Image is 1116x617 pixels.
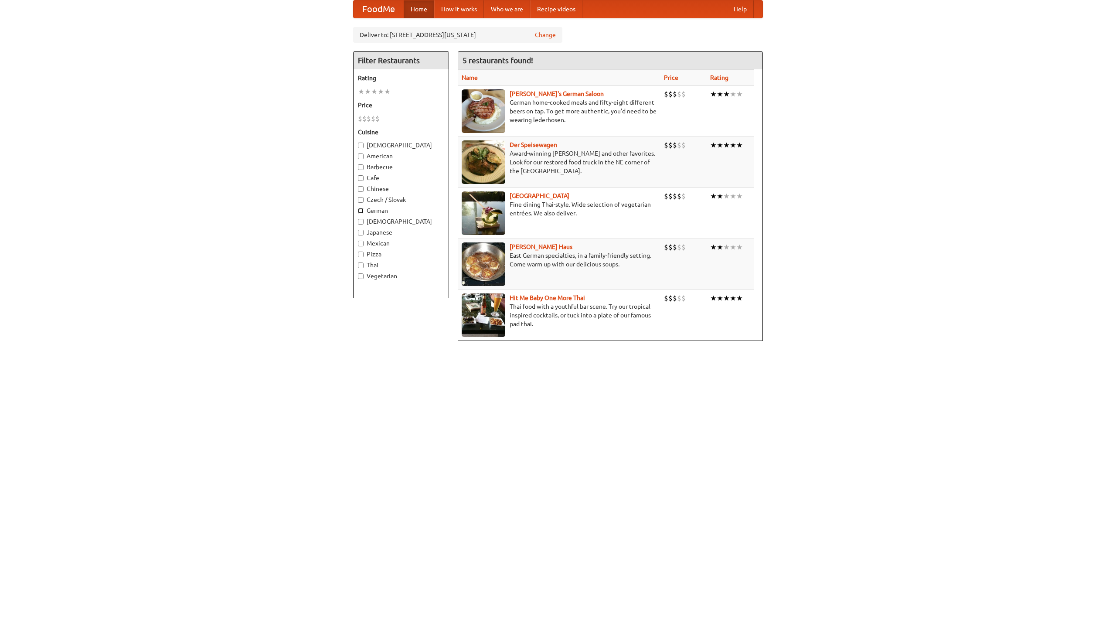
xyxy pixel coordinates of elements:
li: $ [375,114,380,123]
a: Rating [710,74,728,81]
input: Pizza [358,252,364,257]
li: ★ [730,140,736,150]
li: $ [358,114,362,123]
li: $ [367,114,371,123]
a: Help [727,0,754,18]
li: $ [668,191,673,201]
li: ★ [717,293,723,303]
input: [DEMOGRAPHIC_DATA] [358,143,364,148]
img: esthers.jpg [462,89,505,133]
a: How it works [434,0,484,18]
h5: Rating [358,74,444,82]
li: $ [681,191,686,201]
label: Chinese [358,184,444,193]
a: Home [404,0,434,18]
a: Price [664,74,678,81]
b: [PERSON_NAME]'s German Saloon [510,90,604,97]
input: Cafe [358,175,364,181]
li: $ [673,242,677,252]
li: $ [664,293,668,303]
p: German home-cooked meals and fifty-eight different beers on tap. To get more authentic, you'd nee... [462,98,657,124]
label: Mexican [358,239,444,248]
a: Who we are [484,0,530,18]
label: German [358,206,444,215]
input: Mexican [358,241,364,246]
b: [GEOGRAPHIC_DATA] [510,192,569,199]
label: Czech / Slovak [358,195,444,204]
li: ★ [371,87,378,96]
b: Hit Me Baby One More Thai [510,294,585,301]
li: $ [362,114,367,123]
li: ★ [710,140,717,150]
input: Thai [358,262,364,268]
input: Japanese [358,230,364,235]
li: ★ [717,242,723,252]
li: $ [668,140,673,150]
li: $ [673,89,677,99]
li: $ [673,140,677,150]
a: Name [462,74,478,81]
img: satay.jpg [462,191,505,235]
li: $ [673,191,677,201]
a: Change [535,31,556,39]
li: $ [668,293,673,303]
li: $ [681,293,686,303]
li: ★ [730,191,736,201]
input: Czech / Slovak [358,197,364,203]
li: $ [668,89,673,99]
input: American [358,153,364,159]
li: $ [664,140,668,150]
div: Deliver to: [STREET_ADDRESS][US_STATE] [353,27,562,43]
img: speisewagen.jpg [462,140,505,184]
li: $ [664,242,668,252]
p: Fine dining Thai-style. Wide selection of vegetarian entrées. We also deliver. [462,200,657,218]
li: ★ [717,191,723,201]
label: Cafe [358,174,444,182]
a: FoodMe [354,0,404,18]
li: ★ [736,293,743,303]
li: $ [677,89,681,99]
li: ★ [358,87,364,96]
input: [DEMOGRAPHIC_DATA] [358,219,364,225]
img: kohlhaus.jpg [462,242,505,286]
li: $ [681,89,686,99]
a: [PERSON_NAME] Haus [510,243,572,250]
label: Pizza [358,250,444,259]
li: ★ [710,293,717,303]
p: East German specialties, in a family-friendly setting. Come warm up with our delicious soups. [462,251,657,269]
li: ★ [723,242,730,252]
li: ★ [710,89,717,99]
label: American [358,152,444,160]
li: ★ [723,293,730,303]
li: ★ [736,191,743,201]
label: Japanese [358,228,444,237]
h5: Cuisine [358,128,444,136]
label: [DEMOGRAPHIC_DATA] [358,217,444,226]
label: [DEMOGRAPHIC_DATA] [358,141,444,150]
label: Barbecue [358,163,444,171]
li: $ [681,140,686,150]
li: $ [668,242,673,252]
li: $ [677,293,681,303]
li: ★ [717,89,723,99]
li: ★ [364,87,371,96]
li: ★ [723,191,730,201]
li: ★ [710,191,717,201]
li: ★ [730,293,736,303]
li: ★ [730,89,736,99]
a: Der Speisewagen [510,141,557,148]
li: $ [371,114,375,123]
ng-pluralize: 5 restaurants found! [463,56,533,65]
li: ★ [378,87,384,96]
li: $ [677,140,681,150]
li: $ [677,191,681,201]
li: ★ [723,140,730,150]
label: Vegetarian [358,272,444,280]
li: ★ [730,242,736,252]
img: babythai.jpg [462,293,505,337]
a: Recipe videos [530,0,582,18]
p: Thai food with a youthful bar scene. Try our tropical inspired cocktails, or tuck into a plate of... [462,302,657,328]
input: Chinese [358,186,364,192]
li: ★ [723,89,730,99]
